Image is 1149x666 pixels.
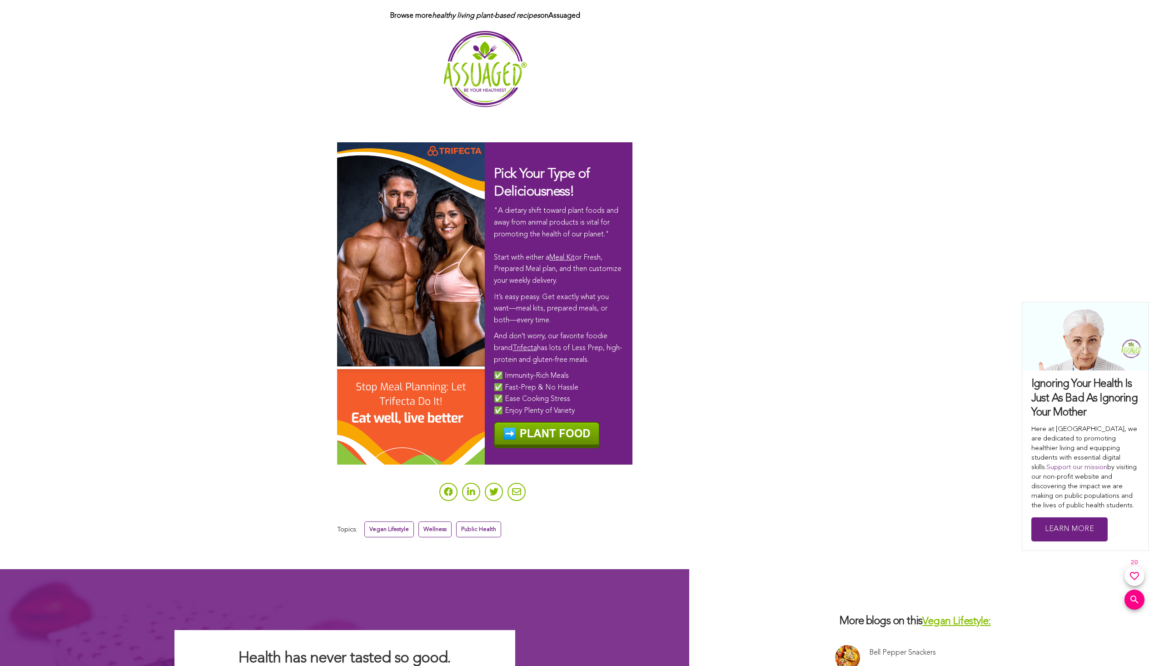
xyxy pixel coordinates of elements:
h3: More blogs on this [835,615,1003,629]
a: Wellness [418,521,452,537]
a: Vegan Lifestyle [364,521,414,537]
span: And don’t worry, our favorite foodie brand has lots of Less Prep, high-protein and gluten-free me... [494,333,622,363]
span: ✅ Immunity-Rich Meals [494,372,569,380]
span: ✅ Fast-Prep & No Hassle [494,384,578,391]
a: Vegan Lifestyle: [922,616,991,627]
span: ✅ Ease Cooking Stress [494,396,570,403]
span: It’s easy peasy. Get exactly what you want—meal kits, prepared meals, or both—every time. [494,294,609,324]
span: Pick Your Type of Deliciousness! [494,167,590,199]
a: Learn More [1031,517,1108,541]
img: ️ PLANT FOOD [494,422,600,448]
a: Public Health [456,521,501,537]
span: Assuaged [548,12,580,20]
a: Meal Kit [549,254,575,261]
a: Bell Pepper Snackers [869,648,936,658]
iframe: Chat Widget [1104,622,1149,666]
a: Trifecta [512,345,537,352]
i: recipes [517,12,540,20]
i: healthy living plant-based [432,12,515,20]
span: Browse more on [390,12,548,20]
span: ✅ Enjoy Plenty of Variety [494,407,575,415]
span: Topics: [337,524,358,536]
img: Assuaged Winning Design_RGB [439,27,530,110]
span: "A dietary shift toward plant foods and away from animal products is vital for promoting the heal... [494,207,622,285]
